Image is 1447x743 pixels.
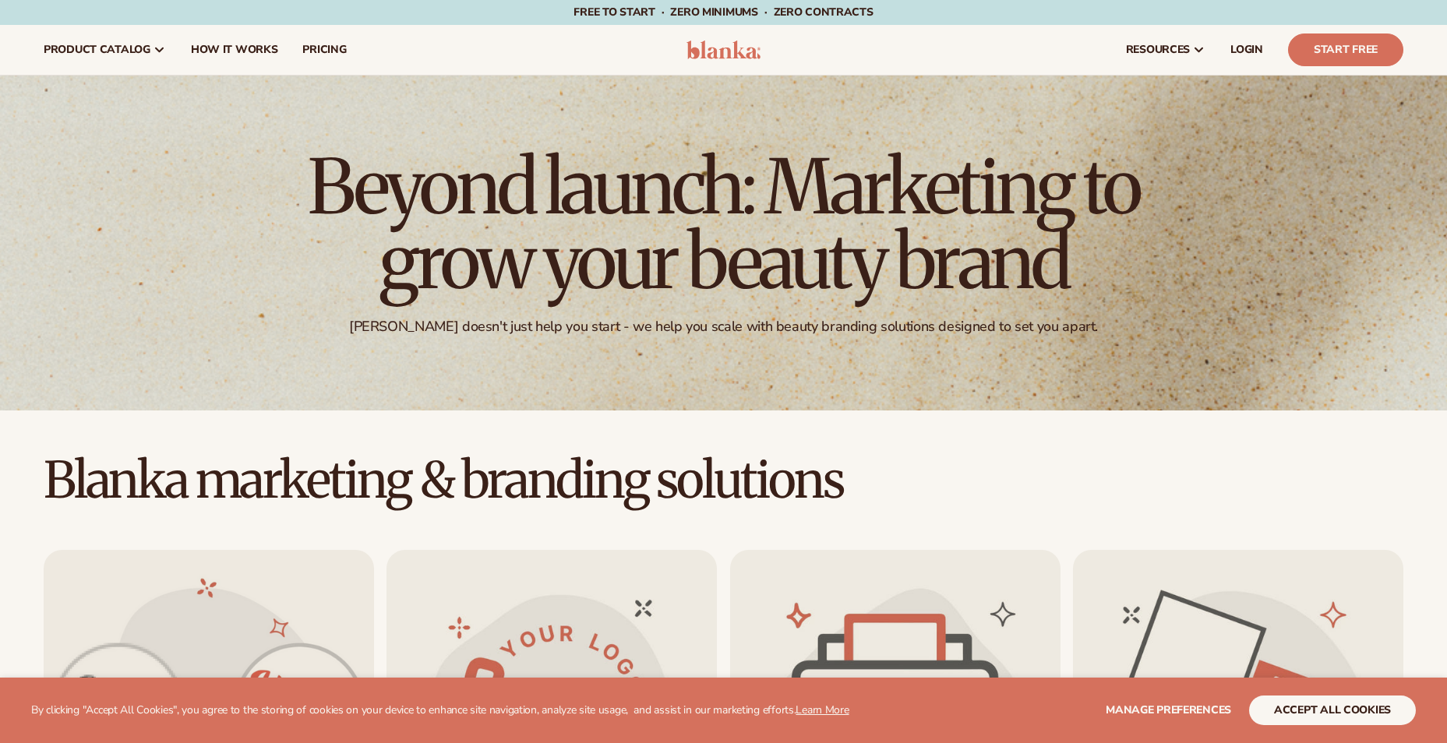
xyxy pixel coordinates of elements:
button: Manage preferences [1106,695,1231,725]
a: resources [1113,25,1218,75]
span: resources [1126,44,1190,56]
a: How It Works [178,25,291,75]
h1: Beyond launch: Marketing to grow your beauty brand [295,150,1152,299]
a: Start Free [1288,33,1403,66]
button: accept all cookies [1249,695,1416,725]
div: [PERSON_NAME] doesn't just help you start - we help you scale with beauty branding solutions desi... [349,318,1098,336]
span: LOGIN [1230,44,1263,56]
p: By clicking "Accept All Cookies", you agree to the storing of cookies on your device to enhance s... [31,704,849,717]
span: Free to start · ZERO minimums · ZERO contracts [574,5,873,19]
a: product catalog [31,25,178,75]
a: pricing [290,25,358,75]
span: How It Works [191,44,278,56]
a: Learn More [796,703,849,717]
span: Manage preferences [1106,703,1231,717]
span: product catalog [44,44,150,56]
span: pricing [302,44,346,56]
img: logo [686,40,761,59]
a: LOGIN [1218,25,1276,75]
